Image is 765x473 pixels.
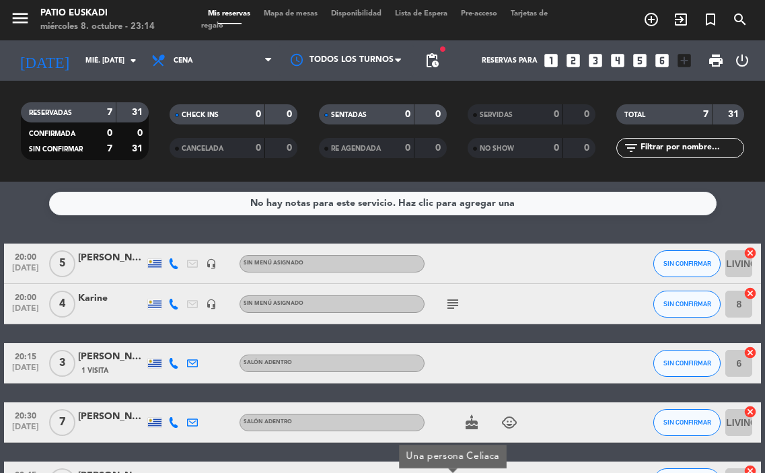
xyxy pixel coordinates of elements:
[324,10,388,17] span: Disponibilidad
[10,8,30,28] i: menu
[609,52,626,69] i: looks_4
[406,449,499,464] div: Una persona Celiaca
[587,52,604,69] i: looks_3
[29,146,83,153] span: SIN CONFIRMAR
[564,52,582,69] i: looks_two
[182,145,223,152] span: CANCELADA
[584,110,592,119] strong: 0
[107,129,112,138] strong: 0
[663,300,711,307] span: SIN CONFIRMAR
[728,110,741,119] strong: 31
[78,250,145,266] div: [PERSON_NAME]
[424,52,440,69] span: pending_actions
[49,350,75,377] span: 3
[554,143,559,153] strong: 0
[623,140,639,156] i: filter_list
[244,360,292,365] span: Salón adentro
[9,289,42,304] span: 20:00
[653,250,721,277] button: SIN CONFIRMAR
[287,143,295,153] strong: 0
[9,423,42,438] span: [DATE]
[256,143,261,153] strong: 0
[49,409,75,436] span: 7
[639,141,743,155] input: Filtrar por nombre...
[584,143,592,153] strong: 0
[663,359,711,367] span: SIN CONFIRMAR
[132,108,145,117] strong: 31
[464,414,480,431] i: cake
[653,291,721,318] button: SIN CONFIRMAR
[174,57,193,65] span: Cena
[631,52,649,69] i: looks_5
[78,409,145,425] div: [PERSON_NAME]
[673,11,689,28] i: exit_to_app
[244,301,303,306] span: Sin menú asignado
[10,8,30,33] button: menu
[732,11,748,28] i: search
[9,248,42,264] span: 20:00
[206,258,217,269] i: headset_mic
[10,46,79,75] i: [DATE]
[287,110,295,119] strong: 0
[132,144,145,153] strong: 31
[78,291,145,306] div: Karine
[480,145,514,152] span: NO SHOW
[49,250,75,277] span: 5
[501,414,517,431] i: child_care
[78,349,145,365] div: [PERSON_NAME]
[331,145,381,152] span: RE AGENDADA
[250,196,515,211] div: No hay notas para este servicio. Haz clic para agregar una
[554,110,559,119] strong: 0
[703,110,708,119] strong: 7
[653,52,671,69] i: looks_6
[653,409,721,436] button: SIN CONFIRMAR
[653,350,721,377] button: SIN CONFIRMAR
[454,10,504,17] span: Pre-acceso
[244,260,303,266] span: Sin menú asignado
[743,405,757,419] i: cancel
[482,57,538,65] span: Reservas para
[708,52,724,69] span: print
[676,52,693,69] i: add_box
[201,10,257,17] span: Mis reservas
[40,7,155,20] div: Patio Euskadi
[743,346,757,359] i: cancel
[256,110,261,119] strong: 0
[9,304,42,320] span: [DATE]
[734,52,750,69] i: power_settings_new
[9,363,42,379] span: [DATE]
[643,11,659,28] i: add_circle_outline
[405,143,410,153] strong: 0
[445,296,461,312] i: subject
[663,419,711,426] span: SIN CONFIRMAR
[388,10,454,17] span: Lista de Espera
[331,112,367,118] span: SENTADAS
[29,110,72,116] span: RESERVADAS
[244,419,292,425] span: Salón adentro
[107,108,112,117] strong: 7
[702,11,719,28] i: turned_in_not
[743,287,757,300] i: cancel
[49,291,75,318] span: 4
[9,348,42,363] span: 20:15
[435,143,443,153] strong: 0
[125,52,141,69] i: arrow_drop_down
[439,45,447,53] span: fiber_manual_record
[40,20,155,34] div: miércoles 8. octubre - 23:14
[405,110,410,119] strong: 0
[206,299,217,310] i: headset_mic
[257,10,324,17] span: Mapa de mesas
[81,365,108,376] span: 1 Visita
[9,264,42,279] span: [DATE]
[182,112,219,118] span: CHECK INS
[435,110,443,119] strong: 0
[480,112,513,118] span: SERVIDAS
[9,407,42,423] span: 20:30
[107,144,112,153] strong: 7
[729,40,755,81] div: LOG OUT
[743,246,757,260] i: cancel
[542,52,560,69] i: looks_one
[137,129,145,138] strong: 0
[663,260,711,267] span: SIN CONFIRMAR
[29,131,75,137] span: CONFIRMADA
